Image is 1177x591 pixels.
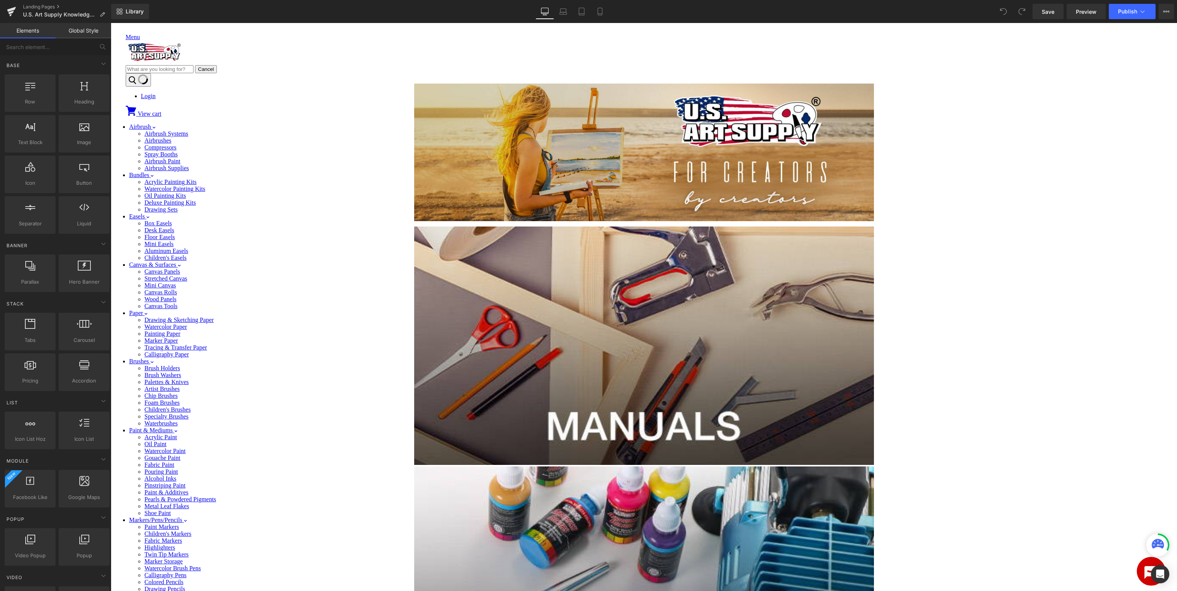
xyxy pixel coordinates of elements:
span: Heading [61,98,107,106]
a: Gouache Paint [34,432,70,438]
a: Paint & Mediums [18,404,67,410]
a: Painting Paper [34,307,70,314]
a: Oil Painting Kits [34,169,75,176]
div: Open Intercom Messenger [1151,565,1169,583]
a: Alcohol Inks [34,452,66,459]
a: Compressors [34,121,66,128]
a: Colored Pencils [34,556,73,562]
a: Oil Paint [34,418,56,424]
ul: Brushes [18,342,107,404]
a: New Library [111,4,149,19]
a: Drawing Sets [34,183,67,190]
ul: Bundles [18,156,107,190]
a: Drawing & Sketching Paper [34,294,103,300]
a: Watercolor Brush Pens [34,542,90,548]
a: Marker Storage [34,535,72,542]
a: Airbrush [18,100,45,107]
span: Carousel [61,336,107,344]
a: Calligraphy Paper [34,328,78,335]
a: Tracing & Transfer Paper [34,321,96,328]
a: Specialty Brushes [34,390,78,397]
a: Tablet [572,4,591,19]
span: Base [6,62,21,69]
span: Row [7,98,53,106]
a: Paper [18,287,37,293]
a: Mini Easels [34,218,63,224]
a: Pearls & Powdered Pigments [34,473,105,479]
a: Waterbrushes [34,397,67,404]
span: View cart [27,87,51,94]
a: Global Style [56,23,111,38]
ul: Airbrush [18,107,107,149]
a: Preview [1067,4,1106,19]
a: Children's Brushes [34,383,80,390]
a: Brushes [18,335,43,341]
span: Popup [61,552,107,560]
a: Aluminum Easels [34,225,77,231]
a: Watercolor Painting Kits [34,163,95,169]
a: Acrylic Paint [34,411,66,417]
button: Publish [1109,4,1156,19]
a: Canvas Panels [34,245,69,252]
span: Icon [7,179,53,187]
a: Landing Pages [23,4,111,10]
a: Chip Brushes [34,369,67,376]
ul: Canvas & Surfaces [18,245,107,287]
a: Menu [15,11,29,17]
a: Wood Panels [34,273,66,279]
a: Fabric Markers [34,514,71,521]
ul: Paper [18,294,107,335]
a: Palettes & Knives [34,356,78,362]
a: Login [30,70,45,76]
a: Canvas Tools [34,280,67,286]
span: List [6,399,19,406]
a: Paint & Additives [34,466,78,473]
a: Watercolor Paint [34,425,75,431]
a: Airbrush Paint [34,135,70,141]
a: Airbrush Systems [34,107,77,114]
button: Search [15,50,40,64]
span: Accordion [61,377,107,385]
button: Redo [1014,4,1029,19]
span: Banner [6,242,28,249]
a: Shoe Paint [34,487,60,493]
a: Markers/Pens/Pencils [18,494,76,500]
ul: Easels [18,197,107,238]
span: Stack [6,300,25,307]
a: Artist Brushes [34,363,69,369]
a: Twin Tip Markers [34,528,78,535]
a: Metal Leaf Flakes [34,480,78,486]
a: Highlighters [34,521,64,528]
a: Fabric Paint [34,438,64,445]
a: Floor Easels [34,211,64,217]
a: Airbrush Supplies [34,142,78,148]
span: Video Popup [7,552,53,560]
a: Desk Easels [34,204,64,210]
a: Foam Brushes [34,376,69,383]
span: Save [1042,8,1054,16]
a: Canvas Rolls [34,266,66,273]
span: Image [61,138,107,146]
span: Library [126,8,144,15]
a: Pinstriping Paint [34,459,75,466]
span: U.S. Art Supply Knowledge Base [23,11,97,18]
span: Publish [1118,8,1137,15]
ul: Markers/Pens/Pencils [18,501,107,576]
div: Club Rewards [47,6,84,17]
a: Calligraphy Pens [34,549,76,555]
a: Canvas & Surfaces [18,238,70,245]
a: Paint Markers [34,501,68,507]
a: Brush Holders [34,342,69,348]
span: Hero Banner [61,278,107,286]
a: Stretched Canvas [34,252,77,259]
button: Cancel [84,42,107,50]
a: Marker Paper [34,314,67,321]
button: More [1159,4,1174,19]
span: Module [6,457,30,465]
a: Children's Markers [34,507,80,514]
a: Deluxe Painting Kits [34,176,85,183]
span: Google Maps [61,493,107,501]
a: Brush Washers [34,349,70,355]
span: Text Block [7,138,53,146]
a: Spray Booths [34,128,67,135]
